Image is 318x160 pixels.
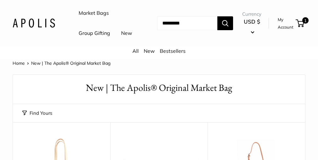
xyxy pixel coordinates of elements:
h1: New | The Apolis® Original Market Bag [22,81,296,95]
a: 1 [296,19,304,27]
a: My Account [278,16,293,31]
button: USD $ [242,17,261,37]
input: Search... [157,16,217,30]
a: All [132,48,139,54]
a: Group Gifting [79,29,110,38]
button: Find Yours [22,109,52,118]
a: New [144,48,155,54]
img: Apolis [13,19,55,28]
nav: Breadcrumb [13,59,110,67]
a: Bestsellers [160,48,186,54]
span: USD $ [244,18,260,25]
a: Home [13,60,25,66]
a: New [121,29,132,38]
span: Currency [242,10,261,19]
button: Search [217,16,233,30]
span: 1 [302,17,309,24]
span: New | The Apolis® Original Market Bag [31,60,110,66]
a: Market Bags [79,8,109,18]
